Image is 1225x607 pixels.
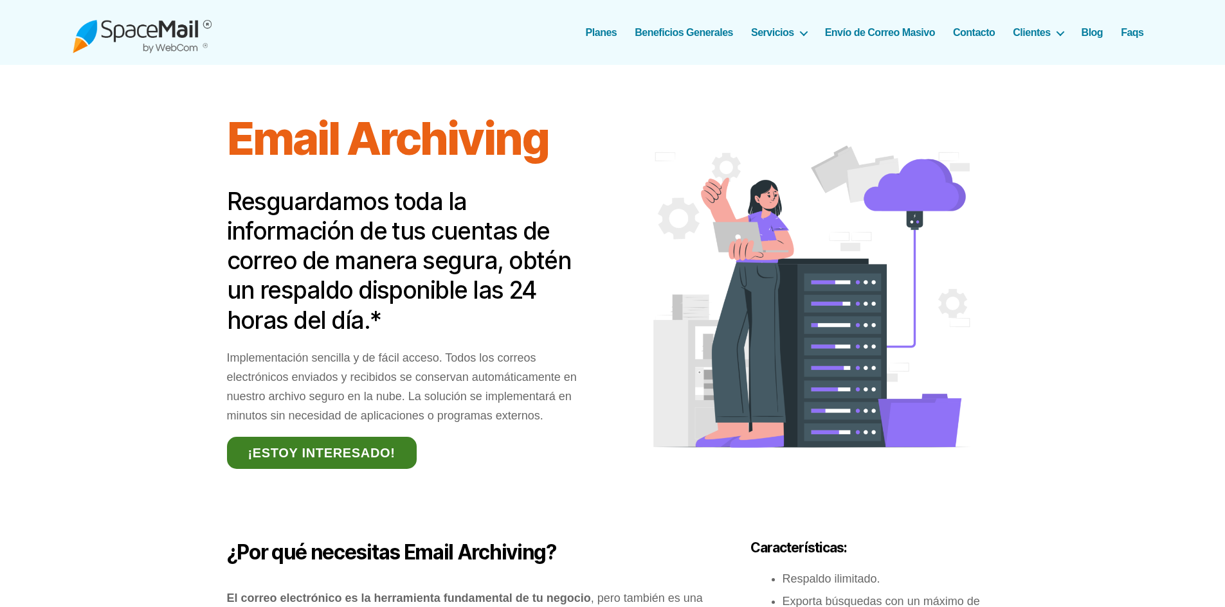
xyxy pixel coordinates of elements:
[227,113,599,164] h1: Email Archiving
[227,592,591,604] strong: El correo electrónico es la herramienta fundamental de tu negocio
[586,26,617,39] a: Planes
[1082,26,1103,39] a: Blog
[783,569,999,588] li: Respaldo ilimitado.
[626,116,999,488] img: Email Archiving
[227,348,599,425] p: Implementación sencilla y de fácil acceso. Todos los correos electrónicos enviados y recibidos se...
[593,26,1153,39] nav: Horizontal
[750,540,844,556] strong: Características
[1121,26,1143,39] a: Faqs
[751,26,807,39] a: Servicios
[953,26,995,39] a: Contacto
[1013,26,1063,39] a: Clientes
[73,12,212,53] img: Spacemail
[635,26,733,39] a: Beneficios Generales
[227,540,556,565] strong: ¿Por qué necesitas Email Archiving?
[227,437,417,469] a: ¡Estoy interesado!
[750,540,848,556] strong: :
[825,26,935,39] a: Envío de Correo Masivo
[227,187,599,335] h2: Resguardamos toda la información de tus cuentas de correo de manera segura, obtén un respaldo dis...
